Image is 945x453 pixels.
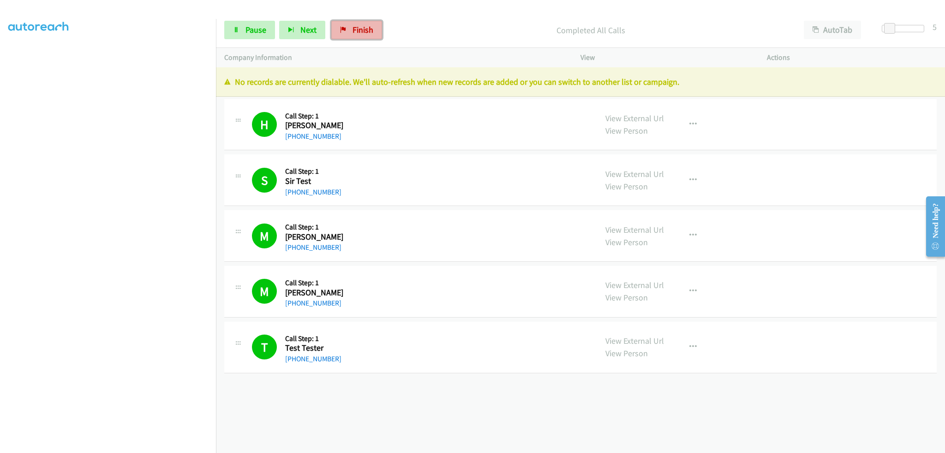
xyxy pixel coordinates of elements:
[353,24,373,35] span: Finish
[605,181,648,192] a: View Person
[605,335,664,346] a: View External Url
[300,24,317,35] span: Next
[285,288,352,298] h2: [PERSON_NAME]
[605,280,664,290] a: View External Url
[919,190,945,263] iframe: Resource Center
[285,223,352,232] h5: Call Step: 1
[285,132,341,141] a: [PHONE_NUMBER]
[8,14,216,452] iframe: Dialpad
[605,237,648,247] a: View Person
[224,52,564,63] p: Company Information
[285,120,352,131] h2: [PERSON_NAME]
[285,354,341,363] a: [PHONE_NUMBER]
[285,167,352,176] h5: Call Step: 1
[605,113,664,124] a: View External Url
[804,21,861,39] button: AutoTab
[285,334,352,343] h5: Call Step: 1
[605,292,648,303] a: View Person
[252,112,277,137] h1: H
[580,52,750,63] p: View
[933,21,937,33] div: 5
[285,343,352,353] h2: Test Tester
[224,76,937,88] p: No records are currently dialable. We'll auto-refresh when new records are added or you can switc...
[252,224,277,248] h1: M
[285,112,352,121] h5: Call Step: 1
[252,279,277,304] h1: M
[224,21,275,39] a: Pause
[331,21,382,39] a: Finish
[395,24,787,36] p: Completed All Calls
[285,176,352,187] h2: Sir Test
[605,125,648,136] a: View Person
[285,188,341,196] a: [PHONE_NUMBER]
[252,168,277,193] h1: S
[767,52,937,63] p: Actions
[285,299,341,307] a: [PHONE_NUMBER]
[605,348,648,359] a: View Person
[285,232,352,242] h2: [PERSON_NAME]
[252,335,277,359] h1: T
[245,24,266,35] span: Pause
[285,243,341,252] a: [PHONE_NUMBER]
[605,169,664,179] a: View External Url
[279,21,325,39] button: Next
[605,224,664,235] a: View External Url
[285,278,352,288] h5: Call Step: 1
